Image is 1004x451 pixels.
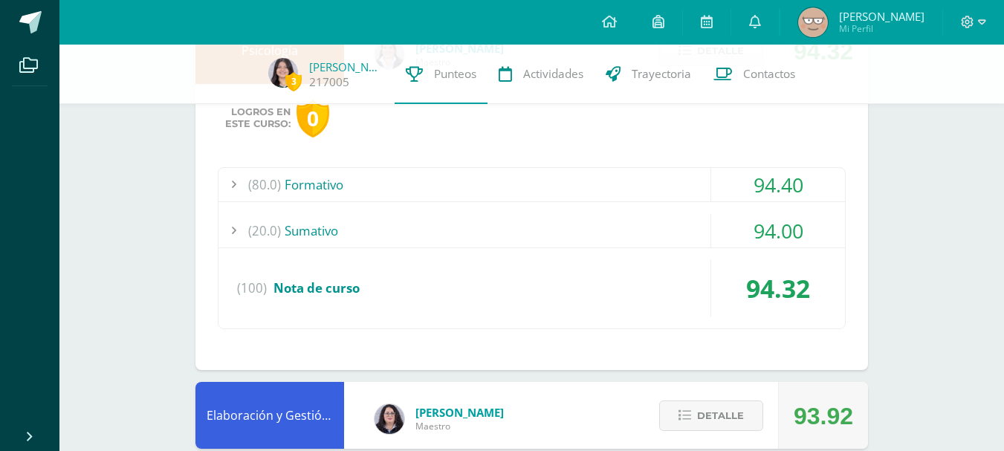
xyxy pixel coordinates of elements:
[218,214,845,247] div: Sumativo
[794,383,853,450] div: 93.92
[839,22,924,35] span: Mi Perfil
[711,168,845,201] div: 94.40
[309,59,383,74] a: [PERSON_NAME]
[632,66,691,82] span: Trayectoria
[375,404,404,434] img: f270ddb0ea09d79bf84e45c6680ec463.png
[248,214,281,247] span: (20.0)
[273,279,360,296] span: Nota de curso
[702,45,806,104] a: Contactos
[659,400,763,431] button: Detalle
[248,168,281,201] span: (80.0)
[268,58,298,88] img: d43b4ab0a82f64cc698432b27ad46a68.png
[523,66,583,82] span: Actividades
[595,45,702,104] a: Trayectoria
[225,106,291,130] span: Logros en este curso:
[285,72,302,91] span: 3
[434,66,476,82] span: Punteos
[415,405,504,420] span: [PERSON_NAME]
[798,7,828,37] img: 71f96e2616eca63d647a955b9c55e1b9.png
[711,260,845,317] div: 94.32
[237,260,267,317] span: (100)
[218,168,845,201] div: Formativo
[395,45,488,104] a: Punteos
[195,382,344,449] div: Elaboración y Gestión de Proyectos
[697,402,744,429] span: Detalle
[488,45,595,104] a: Actividades
[297,100,329,137] div: 0
[415,420,504,432] span: Maestro
[711,214,845,247] div: 94.00
[743,66,795,82] span: Contactos
[309,74,349,90] a: 217005
[839,9,924,24] span: [PERSON_NAME]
